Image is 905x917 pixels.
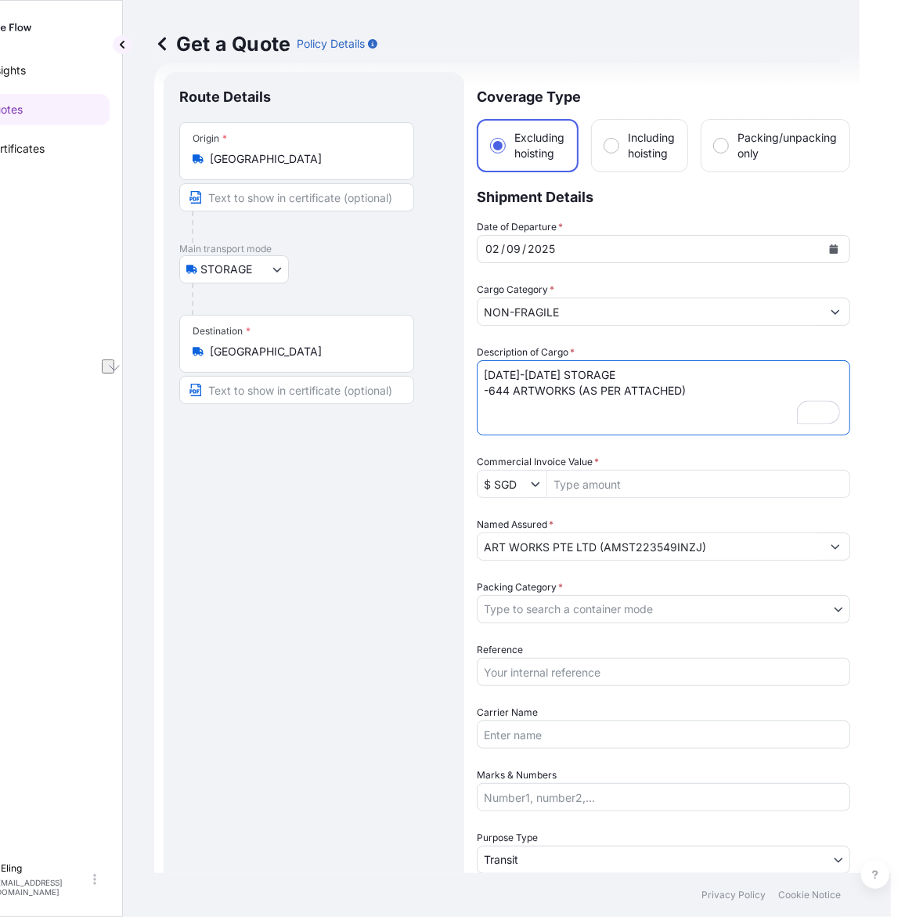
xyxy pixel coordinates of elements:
span: Packing/unpacking only [737,130,837,161]
div: / [522,240,526,258]
label: Reference [477,642,523,658]
label: Commercial Invoice Value [477,454,599,470]
span: Date of Departure [477,219,563,235]
div: month, [505,240,522,258]
label: Marks & Numbers [477,767,557,783]
input: Type amount [547,470,849,498]
input: Commercial Invoice Value [478,470,531,498]
input: Number1, number2,... [477,783,850,811]
input: Enter name [477,720,850,749]
span: Excluding hoisting [514,130,564,161]
span: Including hoisting [628,130,675,161]
span: Purpose Type [477,830,538,846]
input: Your internal reference [477,658,850,686]
span: STORAGE [200,262,252,277]
textarea: To enrich screen reader interactions, please activate Accessibility in Grammarly extension settings [477,360,850,435]
button: Type to search a container mode [477,595,850,623]
button: Show suggestions [531,476,546,492]
div: year, [526,240,557,258]
span: Transit [484,852,518,868]
p: Main transport mode [179,243,449,255]
span: Packing Category [477,579,563,595]
label: Description of Cargo [477,345,575,360]
input: Packing/unpacking only [714,139,728,153]
a: Privacy Policy [701,889,766,901]
div: Destination [193,325,251,338]
input: Excluding hoisting [491,139,505,153]
p: Route Details [179,88,271,107]
div: / [501,240,505,258]
p: Policy Details [297,36,365,52]
label: Named Assured [477,517,553,533]
input: Full name [478,533,821,561]
input: Text to appear on certificate [179,183,414,211]
a: Cookie Notice [778,889,841,901]
input: Origin [210,151,395,167]
label: Carrier Name [477,705,538,720]
button: Show suggestions [821,298,849,326]
label: Cargo Category [477,282,554,298]
p: Get a Quote [154,31,290,56]
div: day, [484,240,501,258]
input: Select a commodity type [478,298,821,326]
input: Destination [210,344,395,359]
span: Type to search a container mode [484,601,653,617]
button: Transit [477,846,850,874]
p: Coverage Type [477,72,850,119]
input: Including hoisting [604,139,618,153]
button: Calendar [821,236,846,262]
div: Origin [193,132,227,145]
button: Select transport [179,255,289,283]
input: Text to appear on certificate [179,376,414,404]
p: Shipment Details [477,172,850,219]
button: Show suggestions [821,533,849,561]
